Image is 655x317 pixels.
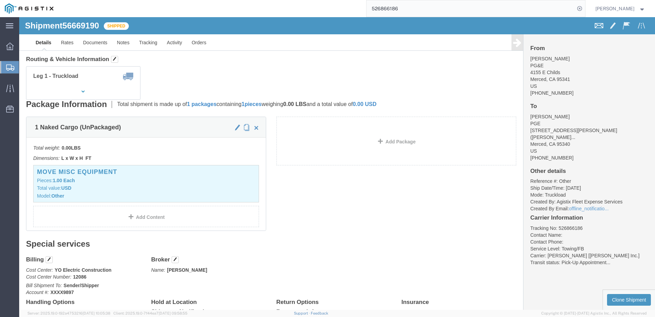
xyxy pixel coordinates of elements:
a: Feedback [311,311,328,315]
a: Support [294,311,311,315]
span: Client: 2025.19.0-7f44ea7 [113,311,187,315]
span: Server: 2025.19.0-192a4753216 [27,311,110,315]
span: Deni Smith [595,5,634,12]
button: [PERSON_NAME] [595,4,646,13]
span: [DATE] 10:05:38 [83,311,110,315]
input: Search for shipment number, reference number [367,0,575,17]
img: logo [5,3,53,14]
iframe: FS Legacy Container [19,17,655,310]
span: Copyright © [DATE]-[DATE] Agistix Inc., All Rights Reserved [541,310,647,316]
span: [DATE] 09:58:55 [159,311,187,315]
